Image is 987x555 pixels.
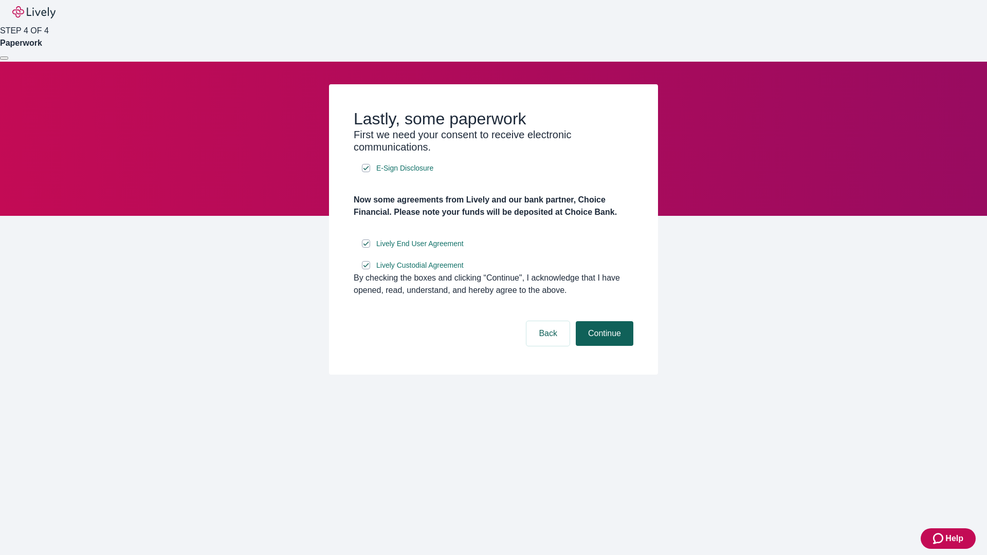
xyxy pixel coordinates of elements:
h2: Lastly, some paperwork [354,109,633,128]
span: Lively End User Agreement [376,238,464,249]
span: E-Sign Disclosure [376,163,433,174]
button: Continue [576,321,633,346]
h3: First we need your consent to receive electronic communications. [354,128,633,153]
span: Lively Custodial Agreement [376,260,464,271]
a: e-sign disclosure document [374,162,435,175]
h4: Now some agreements from Lively and our bank partner, Choice Financial. Please note your funds wi... [354,194,633,218]
svg: Zendesk support icon [933,532,945,545]
button: Back [526,321,570,346]
img: Lively [12,6,56,18]
a: e-sign disclosure document [374,259,466,272]
div: By checking the boxes and clicking “Continue", I acknowledge that I have opened, read, understand... [354,272,633,297]
span: Help [945,532,963,545]
a: e-sign disclosure document [374,237,466,250]
button: Zendesk support iconHelp [921,528,976,549]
